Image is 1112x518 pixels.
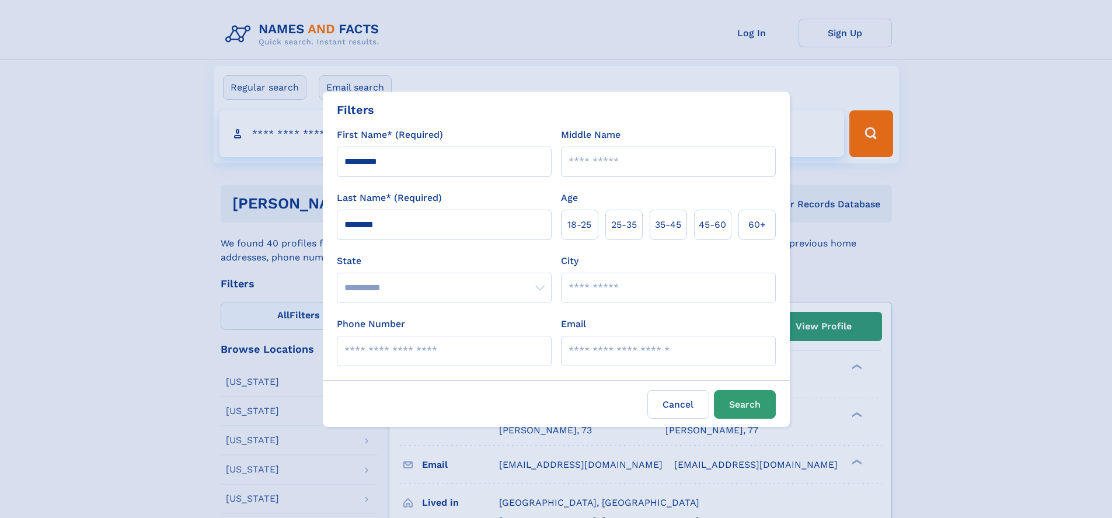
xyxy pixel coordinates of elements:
div: Filters [337,101,374,119]
label: Phone Number [337,317,405,331]
button: Search [714,390,776,419]
span: 35‑45 [655,218,681,232]
label: Middle Name [561,128,621,142]
label: Last Name* (Required) [337,191,442,205]
span: 25‑35 [611,218,637,232]
label: First Name* (Required) [337,128,443,142]
label: Cancel [647,390,709,419]
span: 18‑25 [567,218,591,232]
label: Age [561,191,578,205]
label: Email [561,317,586,331]
label: State [337,254,552,268]
label: City [561,254,578,268]
span: 60+ [748,218,766,232]
span: 45‑60 [699,218,726,232]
